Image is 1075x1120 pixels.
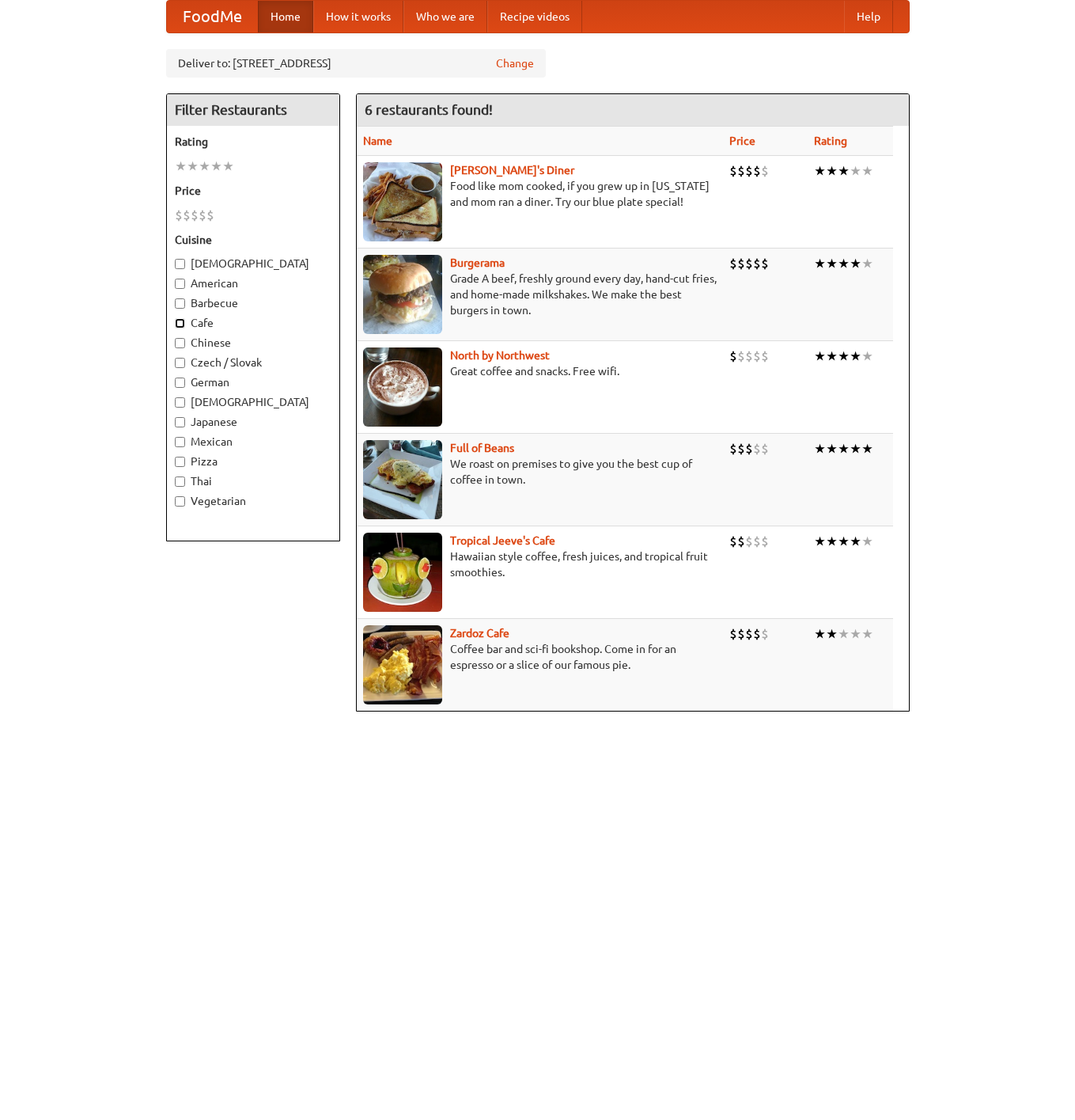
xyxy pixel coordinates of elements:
[861,440,873,457] li: ★
[850,162,861,180] li: ★
[838,533,850,550] li: ★
[450,256,505,269] a: Burgerama
[363,533,442,612] img: jeeves.jpg
[826,255,838,272] li: ★
[745,347,753,365] li: $
[826,625,838,643] li: ★
[363,625,442,704] img: zardoz.jpg
[175,295,331,311] label: Barbecue
[838,162,850,180] li: ★
[183,207,191,224] li: $
[729,440,737,457] li: $
[363,178,717,210] p: Food like mom cooked, if you grew up in [US_STATE] and mom ran a diner. Try our blue plate special!
[826,162,838,180] li: ★
[450,349,550,362] a: North by Northwest
[761,440,769,457] li: $
[363,440,442,519] img: beans.jpg
[861,533,873,550] li: ★
[210,158,222,175] li: ★
[814,533,826,550] li: ★
[753,255,761,272] li: $
[363,456,717,488] p: We roast on premises to give you the best cup of coffee in town.
[838,255,850,272] li: ★
[761,162,769,180] li: $
[737,533,745,550] li: $
[175,496,185,507] input: Vegetarian
[745,162,753,180] li: $
[175,358,185,368] input: Czech / Slovak
[814,255,826,272] li: ★
[761,347,769,365] li: $
[850,533,861,550] li: ★
[487,1,582,32] a: Recipe videos
[753,162,761,180] li: $
[729,533,737,550] li: $
[175,335,331,351] label: Chinese
[175,318,185,328] input: Cafe
[363,363,717,379] p: Great coffee and snacks. Free wifi.
[850,347,861,365] li: ★
[199,158,210,175] li: ★
[838,625,850,643] li: ★
[365,102,493,117] ng-pluralize: 6 restaurants found!
[199,207,206,224] li: $
[861,255,873,272] li: ★
[363,135,392,147] a: Name
[729,625,737,643] li: $
[861,162,873,180] li: ★
[175,279,185,289] input: American
[363,271,717,318] p: Grade A beef, freshly ground every day, hand-cut fries, and home-made milkshakes. We make the bes...
[753,347,761,365] li: $
[729,162,737,180] li: $
[850,440,861,457] li: ★
[737,162,745,180] li: $
[175,397,185,408] input: [DEMOGRAPHIC_DATA]
[175,374,331,390] label: German
[175,457,185,467] input: Pizza
[175,378,185,388] input: German
[175,298,185,309] input: Barbecue
[363,549,717,580] p: Hawaiian style coffee, fresh juices, and tropical fruit smoothies.
[814,440,826,457] li: ★
[167,94,339,126] h4: Filter Restaurants
[450,534,555,547] a: Tropical Jeeve's Cafe
[175,183,331,199] h5: Price
[175,275,331,291] label: American
[175,473,331,489] label: Thai
[363,641,717,673] p: Coffee bar and sci-fi bookshop. Come in for an espresso or a slice of our famous pie.
[826,440,838,457] li: ★
[844,1,893,32] a: Help
[814,162,826,180] li: ★
[814,135,847,147] a: Rating
[166,49,546,78] div: Deliver to: [STREET_ADDRESS]
[363,162,442,241] img: sallys.jpg
[737,625,745,643] li: $
[175,158,187,175] li: ★
[175,394,331,410] label: [DEMOGRAPHIC_DATA]
[363,255,442,334] img: burgerama.jpg
[175,259,185,269] input: [DEMOGRAPHIC_DATA]
[450,164,574,177] a: [PERSON_NAME]'s Diner
[175,434,331,450] label: Mexican
[450,442,514,454] a: Full of Beans
[729,255,737,272] li: $
[729,347,737,365] li: $
[167,1,258,32] a: FoodMe
[826,533,838,550] li: ★
[814,625,826,643] li: ★
[363,347,442,427] img: north.jpg
[745,533,753,550] li: $
[222,158,234,175] li: ★
[175,232,331,248] h5: Cuisine
[745,255,753,272] li: $
[826,347,838,365] li: ★
[761,625,769,643] li: $
[450,627,509,640] a: Zardoz Cafe
[175,338,185,348] input: Chinese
